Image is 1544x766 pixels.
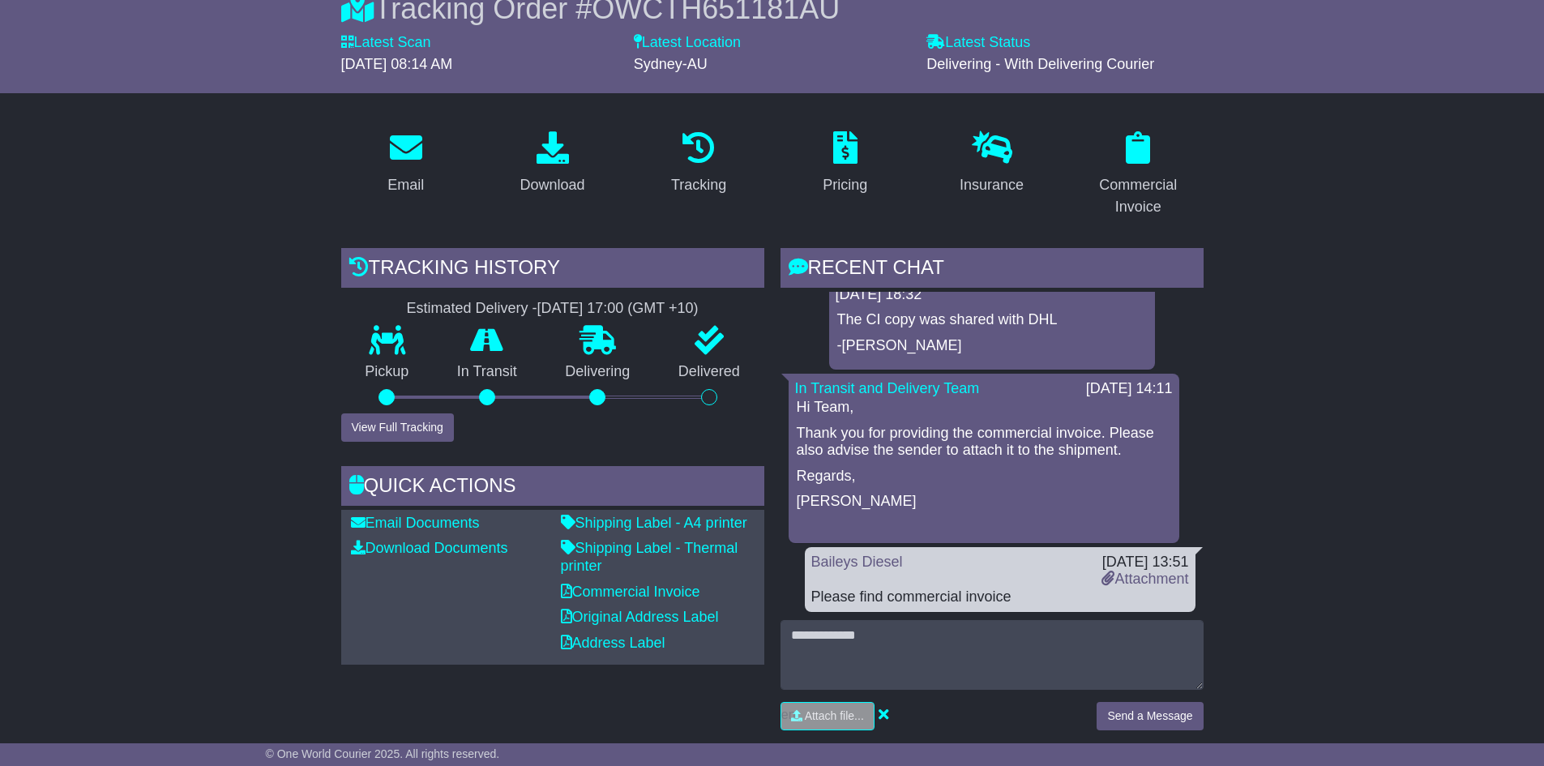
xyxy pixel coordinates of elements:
a: Address Label [561,635,665,651]
a: Download Documents [351,540,508,556]
span: Delivering - With Delivering Courier [926,56,1154,72]
p: Regards, [797,468,1171,486]
div: Insurance [960,174,1024,196]
div: Pricing [823,174,867,196]
a: Insurance [949,126,1034,202]
a: Shipping Label - Thermal printer [561,540,738,574]
div: [DATE] 13:51 [1101,554,1188,571]
div: Download [520,174,584,196]
a: Email Documents [351,515,480,531]
a: Pricing [812,126,878,202]
p: In Transit [433,363,541,381]
a: Attachment [1101,571,1188,587]
p: Thank you for providing the commercial invoice. Please also advise the sender to attach it to the... [797,425,1171,460]
a: Email [377,126,434,202]
label: Latest Scan [341,34,431,52]
div: Quick Actions [341,466,764,510]
a: Shipping Label - A4 printer [561,515,747,531]
div: Email [387,174,424,196]
p: Pickup [341,363,434,381]
div: Tracking [671,174,726,196]
p: Delivered [654,363,764,381]
span: © One World Courier 2025. All rights reserved. [266,747,500,760]
a: In Transit and Delivery Team [795,380,980,396]
div: Commercial Invoice [1084,174,1193,218]
button: View Full Tracking [341,413,454,442]
p: Delivering [541,363,655,381]
div: Please find commercial invoice [811,588,1189,606]
a: Download [509,126,595,202]
a: Commercial Invoice [1073,126,1204,224]
span: [DATE] 08:14 AM [341,56,453,72]
p: -[PERSON_NAME] [837,337,1147,355]
span: Sydney-AU [634,56,708,72]
a: Original Address Label [561,609,719,625]
p: The CI copy was shared with DHL [837,311,1147,329]
p: [PERSON_NAME] [797,493,1171,511]
div: [DATE] 18:32 [836,286,1148,304]
a: Baileys Diesel [811,554,903,570]
a: Tracking [661,126,737,202]
button: Send a Message [1097,702,1203,730]
a: Commercial Invoice [561,584,700,600]
div: RECENT CHAT [781,248,1204,292]
div: [DATE] 14:11 [1086,380,1173,398]
p: Hi Team, [797,399,1171,417]
label: Latest Status [926,34,1030,52]
label: Latest Location [634,34,741,52]
div: Tracking history [341,248,764,292]
div: Estimated Delivery - [341,300,764,318]
div: [DATE] 17:00 (GMT +10) [537,300,699,318]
